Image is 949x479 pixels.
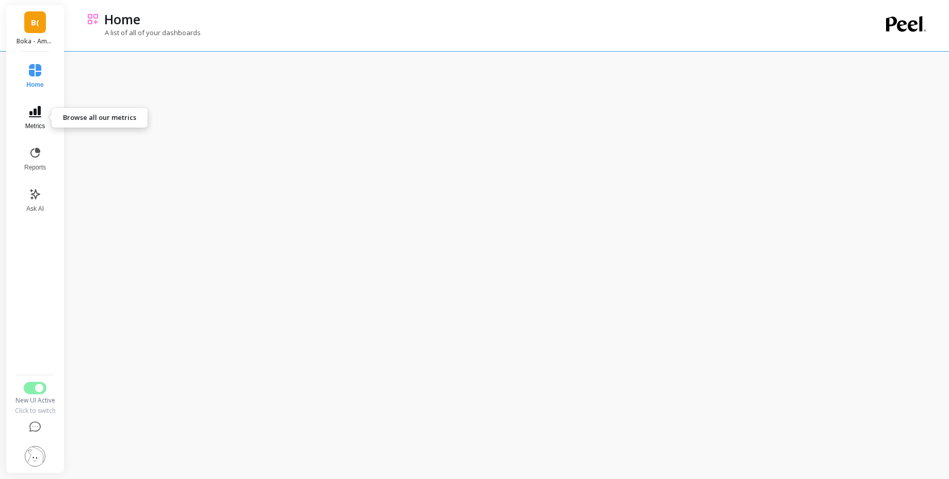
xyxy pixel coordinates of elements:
span: Reports [24,163,46,172]
span: Metrics [25,122,45,130]
button: Settings [14,440,56,473]
p: A list of all of your dashboards [87,28,201,37]
p: Boka - Amazon (Essor) [17,37,54,45]
span: B( [31,17,39,28]
span: Home [26,81,43,89]
img: profile picture [25,446,45,467]
button: Metrics [18,99,52,136]
button: Help [14,415,56,440]
button: Reports [18,141,52,178]
button: Switch to Legacy UI [24,382,46,394]
p: Home [104,10,140,28]
div: New UI Active [14,396,56,405]
img: header icon [87,13,99,25]
div: Click to switch [14,407,56,415]
button: Ask AI [18,182,52,219]
span: Ask AI [26,205,44,213]
button: Home [18,58,52,95]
